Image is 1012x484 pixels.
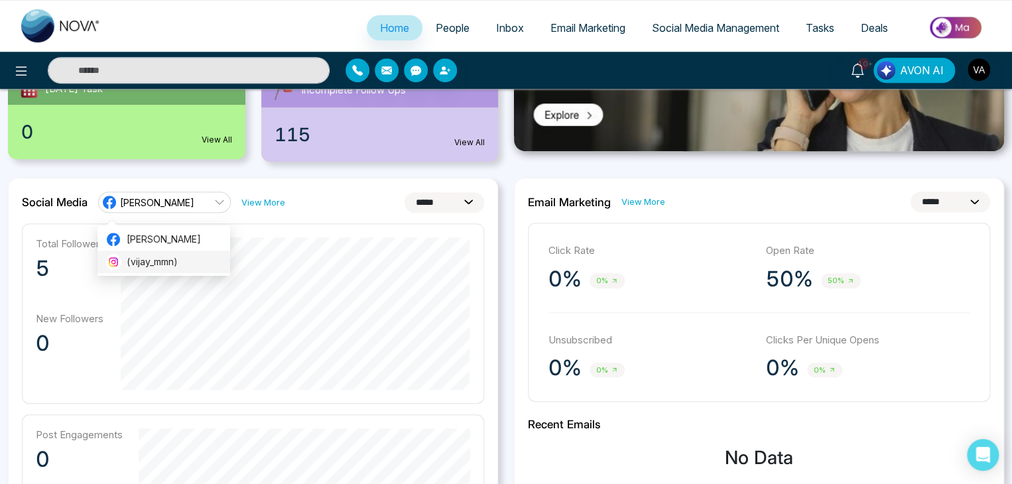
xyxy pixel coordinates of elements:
span: AVON AI [900,62,944,78]
span: Tasks [806,21,834,34]
a: Tasks [792,15,848,40]
p: 50% [766,266,813,292]
span: 0% [807,363,842,378]
img: todayTask.svg [19,78,40,99]
p: Total Followers [36,237,105,250]
h2: Social Media [22,196,88,209]
p: 5 [36,255,105,282]
p: Unsubscribed [548,333,753,348]
a: Incomplete Follow Ups115View All [253,73,507,162]
span: Email Marketing [550,21,625,34]
p: 0% [548,355,582,381]
span: [DATE] Task [45,82,103,97]
h2: Email Marketing [528,196,611,209]
a: View More [621,196,665,208]
h3: No Data [528,447,990,469]
span: 115 [275,121,310,149]
p: Clicks Per Unique Opens [766,333,970,348]
a: Inbox [483,15,537,40]
p: 0% [548,266,582,292]
p: Click Rate [548,243,753,259]
a: Email Marketing [537,15,639,40]
a: View All [454,137,485,149]
img: followUps.svg [272,78,296,102]
img: User Avatar [968,58,990,81]
img: instagram [107,255,120,269]
img: Lead Flow [877,61,895,80]
span: Inbox [496,21,524,34]
a: View More [241,196,285,209]
a: Social Media Management [639,15,792,40]
a: View All [202,134,232,146]
button: AVON AI [873,58,955,83]
p: Post Engagements [36,428,123,441]
span: 10+ [857,58,869,70]
a: Home [367,15,422,40]
a: Deals [848,15,901,40]
a: People [422,15,483,40]
h2: Recent Emails [528,418,990,431]
span: (vijay_mmn) [127,255,222,269]
span: Home [380,21,409,34]
span: Social Media Management [652,21,779,34]
p: Open Rate [766,243,970,259]
p: 0% [766,355,799,381]
span: 0% [590,273,625,288]
span: 50% [821,273,861,288]
p: 0 [36,446,123,473]
span: 0 [21,118,33,146]
span: Incomplete Follow Ups [301,83,406,98]
img: Market-place.gif [908,13,1004,42]
p: 0 [36,330,105,357]
span: [PERSON_NAME] [120,196,194,209]
span: [PERSON_NAME] [127,232,222,247]
div: Open Intercom Messenger [967,439,999,471]
span: Deals [861,21,888,34]
span: 0% [590,363,625,378]
img: Nova CRM Logo [21,9,101,42]
p: New Followers [36,312,105,325]
a: 10+ [842,58,873,81]
span: People [436,21,470,34]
